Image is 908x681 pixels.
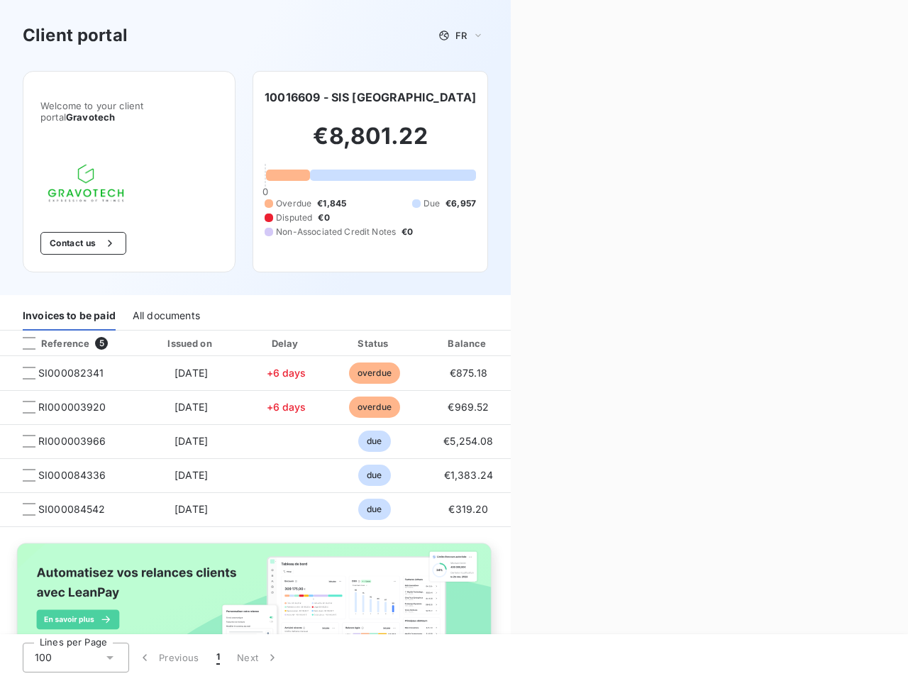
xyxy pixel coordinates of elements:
[228,643,288,672] button: Next
[40,232,126,255] button: Contact us
[175,469,208,481] span: [DATE]
[216,650,220,665] span: 1
[265,89,476,106] h6: 10016609 - SIS [GEOGRAPHIC_DATA]
[40,157,131,209] img: Company logo
[450,367,487,379] span: €875.18
[40,100,218,123] span: Welcome to your client portal
[349,362,400,384] span: overdue
[265,122,476,165] h2: €8,801.22
[267,367,306,379] span: +6 days
[38,400,106,414] span: RI000003920
[38,468,106,482] span: SI000084336
[423,197,440,210] span: Due
[349,397,400,418] span: overdue
[448,503,488,515] span: €319.20
[332,336,416,350] div: Status
[142,336,240,350] div: Issued on
[66,111,115,123] span: Gravotech
[208,643,228,672] button: 1
[23,23,128,48] h3: Client portal
[448,401,489,413] span: €969.52
[262,186,268,197] span: 0
[23,301,116,331] div: Invoices to be paid
[175,503,208,515] span: [DATE]
[358,465,390,486] span: due
[267,401,306,413] span: +6 days
[402,226,413,238] span: €0
[444,469,493,481] span: €1,383.24
[175,367,208,379] span: [DATE]
[38,502,106,516] span: SI000084542
[276,197,311,210] span: Overdue
[175,435,208,447] span: [DATE]
[38,434,106,448] span: RI000003966
[129,643,208,672] button: Previous
[445,197,476,210] span: €6,957
[276,211,312,224] span: Disputed
[358,431,390,452] span: due
[246,336,327,350] div: Delay
[422,336,514,350] div: Balance
[38,366,104,380] span: SI000082341
[443,435,493,447] span: €5,254.08
[133,301,200,331] div: All documents
[455,30,467,41] span: FR
[175,401,208,413] span: [DATE]
[318,211,329,224] span: €0
[358,499,390,520] span: due
[276,226,396,238] span: Non-Associated Credit Notes
[95,337,108,350] span: 5
[11,337,89,350] div: Reference
[35,650,52,665] span: 100
[317,197,346,210] span: €1,845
